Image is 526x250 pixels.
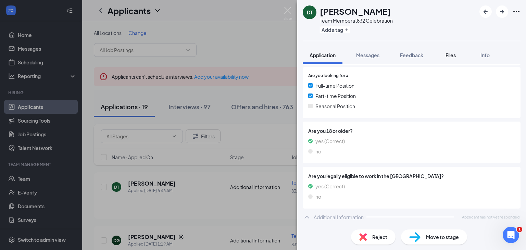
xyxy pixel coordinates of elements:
span: Files [446,52,456,58]
span: Application [310,52,336,58]
iframe: Intercom live chat [503,227,519,243]
span: Messages [356,52,379,58]
button: PlusAdd a tag [320,26,350,33]
span: Are you legally eligible to work in the [GEOGRAPHIC_DATA]? [308,172,515,180]
span: 1 [517,227,522,232]
svg: Ellipses [512,8,521,16]
svg: ArrowLeftNew [481,8,490,16]
div: Additional Information [314,214,364,221]
span: no [315,148,321,155]
svg: Plus [345,28,349,32]
svg: ArrowRight [498,8,506,16]
span: yes (Correct) [315,137,345,145]
span: Seasonal Position [315,102,355,110]
span: Are you looking for a: [308,73,350,79]
span: Are you 18 or older? [308,127,515,135]
span: yes (Correct) [315,183,345,190]
svg: ChevronUp [303,213,311,221]
span: Part-time Position [315,92,356,100]
span: Move to stage [426,233,459,241]
span: Reject [372,233,387,241]
span: Info [480,52,490,58]
span: Applicant has not yet responded. [462,214,521,220]
h1: [PERSON_NAME] [320,5,391,17]
button: ArrowLeftNew [479,5,492,18]
span: Feedback [400,52,423,58]
span: Full-time Position [315,82,354,89]
span: no [315,193,321,200]
div: DT [307,9,313,16]
button: ArrowRight [496,5,508,18]
div: Team Member at 832 Celebration [320,17,393,24]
